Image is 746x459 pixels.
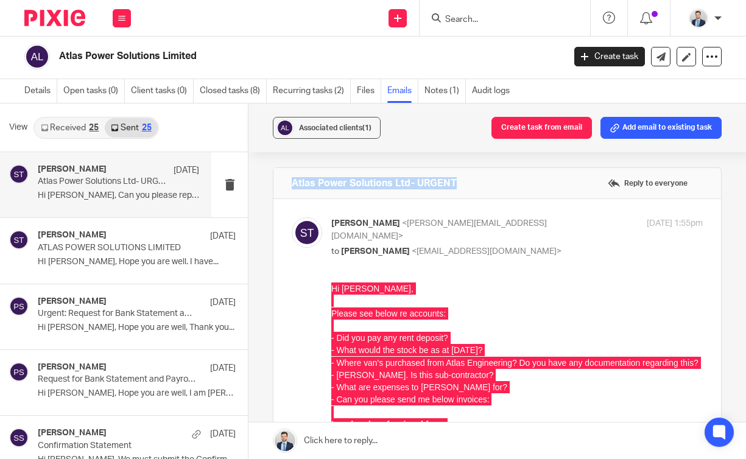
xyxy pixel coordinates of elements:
span: [PERSON_NAME] [341,247,410,256]
button: Add email to existing task [600,117,722,139]
img: svg%3E [276,119,294,137]
td: 1,200.83 [269,225,306,234]
td: AMARI METALS [102,225,225,234]
button: Associated clients(1) [273,117,381,139]
span: [PERSON_NAME][EMAIL_ADDRESS][DOMAIN_NAME] [8,223,217,232]
td: [PERSON_NAME] LAW [128,160,258,170]
td: Spend Money [63,180,128,190]
p: [DATE] 1:55pm [647,217,703,230]
input: Search [444,15,554,26]
span: <[EMAIL_ADDRESS][DOMAIN_NAME]> [412,247,561,256]
p: ATLAS POWER SOLUTIONS LIMITED [38,243,196,253]
td: Spend Money [49,254,102,264]
p: [DATE] [210,230,236,242]
a: Details [24,79,57,103]
span: View [9,121,27,134]
p: Atlas Power Solutions Ltd- URGENT [38,177,167,187]
a: [PERSON_NAME][EMAIL_ADDRESS][DOMAIN_NAME] [8,408,217,418]
p: HI [PERSON_NAME], Hope you are well. I have... [38,257,236,267]
a: Create task [574,47,645,66]
p: Hi [PERSON_NAME], Hope you are well, I am [PERSON_NAME]... [38,388,236,399]
h2: Atlas Power Solutions Limited [59,50,457,63]
a: Notes (1) [424,79,466,103]
a: Recurring tasks (2) [273,79,351,103]
a: Sent25 [105,118,157,138]
span: (1) [362,124,371,131]
h4: [PERSON_NAME] [38,428,107,438]
td: Spend Money [49,234,102,244]
td: 1,307.74 [309,170,347,180]
td: 750.00 [309,180,347,190]
p: [DATE] [174,164,199,177]
td: 550.00 [269,244,306,254]
a: [DOMAIN_NAME] [10,235,77,245]
a: Received25 [35,118,105,138]
span: to [331,247,339,256]
td: 1,600.00 [269,254,306,264]
td: [PERSON_NAME]/[PERSON_NAME] [102,254,225,264]
a: Open tasks (0) [63,79,125,103]
td: SAVAGE SILK [128,180,258,190]
span: <[PERSON_NAME][EMAIL_ADDRESS][DOMAIN_NAME]> [331,219,547,240]
p: Hi [PERSON_NAME], Can you please reply to my email... [38,191,199,201]
h4: [PERSON_NAME] [38,164,107,175]
span: [PERSON_NAME] [331,219,400,228]
td: Spend Money [63,170,128,180]
a: Emails [387,79,418,103]
a: Closed tasks (8) [200,79,267,103]
img: svg%3E [9,362,29,382]
h4: Atlas Power Solutions Ltd- URGENT [292,177,457,189]
a: [DOMAIN_NAME] [10,421,77,431]
span: : [5,273,62,282]
img: svg%3E [292,217,322,248]
img: svg%3E [9,428,29,447]
td: [PERSON_NAME]/[PERSON_NAME] [102,234,225,244]
img: svg%3E [9,164,29,184]
h4: [PERSON_NAME] [38,230,107,240]
td: 600.00 [309,190,347,200]
img: svg%3E [9,296,29,316]
p: Request for Bank Statement and Payroll Summary - Atlas Power Solutions Ltd. [38,374,196,385]
span: [DOMAIN_NAME] [10,236,77,245]
p: Hi [PERSON_NAME], Hope you are well, Thank you... [38,323,236,333]
p: Urgent: Request for Bank Statement and Payroll Summary - Atlas Power Solutions Ltd. [38,309,196,319]
td: Spend Money [49,244,102,254]
button: Create task from email [491,117,592,139]
td: 550.00 [269,234,306,244]
td: Payable Invoice [63,190,128,200]
a: [PERSON_NAME][EMAIL_ADDRESS][DOMAIN_NAME] [8,222,217,232]
p: [DATE] [210,428,236,440]
td: SAVAGE SILK [128,190,258,200]
span: Associated clients [299,124,371,131]
td: Spend Money [49,225,102,234]
img: LinkedIn%20Profile.jpeg [689,9,708,28]
b: 0191 337 1592 [7,273,62,282]
td: Spend Money [63,160,128,170]
div: 25 [89,124,99,132]
img: svg%3E [9,230,29,250]
h4: [PERSON_NAME] [38,362,107,373]
img: Pixie [24,10,85,26]
td: 130538 [258,190,309,200]
img: svg%3E [24,44,50,69]
td: [PERSON_NAME] LAW - 38678 [128,170,258,180]
a: Files [357,79,381,103]
a: Client tasks (0) [131,79,194,103]
p: [DATE] [210,362,236,374]
td: 5,500.00 [309,160,347,170]
p: Confirmation Statement [38,441,196,451]
td: [PERSON_NAME]/[PERSON_NAME] [102,244,225,254]
p: [DATE] [210,296,236,309]
span: [DOMAIN_NAME] [10,422,77,431]
h4: [PERSON_NAME] [38,296,107,307]
div: 25 [142,124,152,132]
a: Audit logs [472,79,516,103]
label: Reply to everyone [605,174,691,192]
